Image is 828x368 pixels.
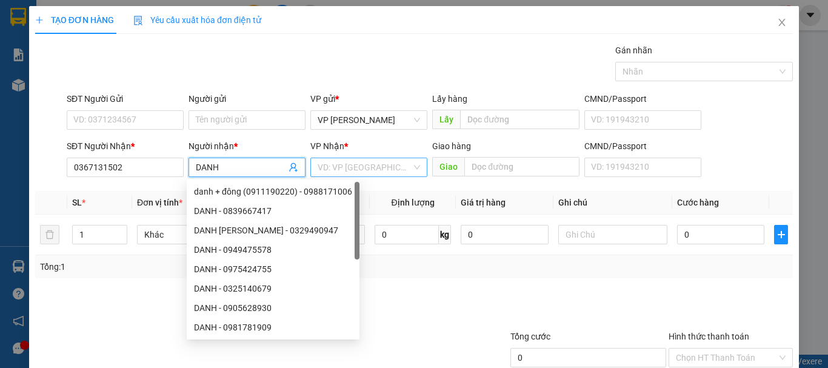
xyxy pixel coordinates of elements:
div: Người gửi [189,92,305,105]
div: Người nhận [189,139,305,153]
div: DANH - 0975424755 [187,259,359,279]
span: Yêu cầu xuất hóa đơn điện tử [133,15,261,25]
div: Tổng: 1 [40,260,321,273]
div: SĐT Người Nhận [67,139,184,153]
span: Khác [144,226,239,244]
span: Giá trị hàng [461,198,506,207]
div: DANH [PERSON_NAME] - 0329490947 [194,224,352,237]
th: Ghi chú [553,191,672,215]
span: close [777,18,787,27]
span: plus [775,230,787,239]
div: CMND/Passport [584,139,701,153]
button: Close [765,6,799,40]
input: Dọc đường [464,157,579,176]
div: DANH - 0905628930 [187,298,359,318]
label: Gán nhãn [615,45,652,55]
div: DANH - 0949475578 [187,240,359,259]
span: VP Phan Rí [318,111,420,129]
span: Giao [432,157,464,176]
div: danh + đông (0911190220) - 0988171006 [194,185,352,198]
span: Lấy [432,110,460,129]
span: user-add [289,162,298,172]
span: Tổng cước [510,332,550,341]
input: Dọc đường [460,110,579,129]
div: VP gửi [310,92,427,105]
span: kg [439,225,451,244]
div: DANH - 0949475578 [194,243,352,256]
span: VP Nhận [310,141,344,151]
div: DANH - 0981781909 [194,321,352,334]
button: delete [40,225,59,244]
span: plus [35,16,44,24]
div: SĐT Người Gửi [67,92,184,105]
div: CMND/Passport [584,92,701,105]
button: plus [774,225,788,244]
div: DANH - 0981781909 [187,318,359,337]
span: Giao hàng [432,141,471,151]
div: danh + đông (0911190220) - 0988171006 [187,182,359,201]
span: TẠO ĐƠN HÀNG [35,15,114,25]
div: DANH - 0839667417 [194,204,352,218]
div: DANH - 0325140679 [187,279,359,298]
span: Định lượng [391,198,434,207]
span: Lấy hàng [432,94,467,104]
div: DANH NGÔ - 0329490947 [187,221,359,240]
label: Hình thức thanh toán [669,332,749,341]
div: DANH - 0325140679 [194,282,352,295]
div: DANH - 0839667417 [187,201,359,221]
span: Đơn vị tính [137,198,182,207]
img: icon [133,16,143,25]
input: Ghi Chú [558,225,667,244]
span: SL [72,198,82,207]
div: DANH - 0975424755 [194,263,352,276]
span: Cước hàng [677,198,719,207]
input: 0 [461,225,548,244]
div: DANH - 0905628930 [194,301,352,315]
